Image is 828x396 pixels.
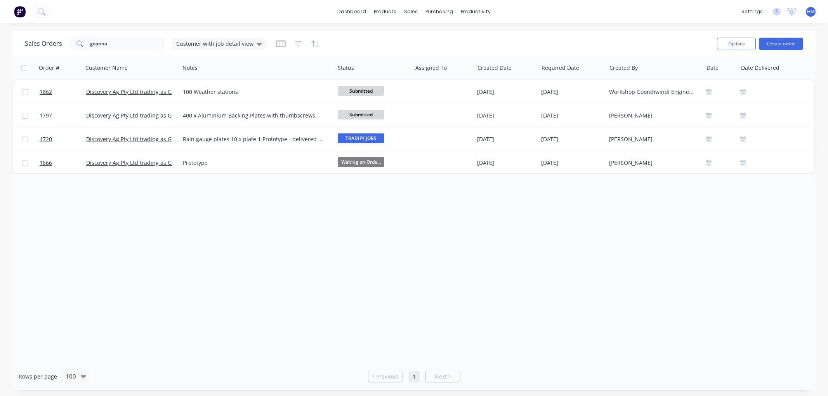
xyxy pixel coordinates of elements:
[807,8,815,15] span: HM
[368,373,403,380] a: Previous page
[338,157,384,167] span: Waiting on Orde...
[541,112,603,119] div: [DATE]
[738,6,767,17] div: settings
[183,159,324,167] div: Prototype
[541,135,603,143] div: [DATE]
[365,371,463,382] ul: Pagination
[408,371,420,382] a: Page 1 is your current page
[477,88,535,96] div: [DATE]
[400,6,422,17] div: sales
[338,64,354,72] div: Status
[477,64,512,72] div: Created Date
[39,64,59,72] div: Order #
[338,133,384,143] span: TRADIFY JOBS
[415,64,447,72] div: Assigned To
[370,6,400,17] div: products
[25,40,62,47] h1: Sales Orders
[338,110,384,119] span: Submitted
[85,64,128,72] div: Customer Name
[90,36,166,52] input: Search...
[477,159,535,167] div: [DATE]
[457,6,495,17] div: productivity
[542,64,579,72] div: Required Date
[86,112,196,119] a: Discovery Ag Pty Ltd trading as Goanna Ag
[541,88,603,96] div: [DATE]
[176,40,253,48] span: Customer with job detail view
[183,135,324,143] div: Rain gauge plates 10 x plate 1 Prototype - delivered [DATE] [PERSON_NAME] 10 x plate 2 Prototype ...
[19,373,57,380] span: Rows per page
[40,128,86,151] a: 1720
[40,151,86,175] a: 1666
[183,88,324,96] div: 100 Weather stations
[40,88,52,96] span: 1862
[435,373,447,380] span: Next
[609,135,695,143] div: [PERSON_NAME]
[183,112,324,119] div: 400 x Aluminium Backing Plates with thumbscrews
[40,135,52,143] span: 1720
[477,112,535,119] div: [DATE]
[338,86,384,96] span: Submitted
[40,159,52,167] span: 1666
[609,112,695,119] div: [PERSON_NAME]
[477,135,535,143] div: [DATE]
[86,88,196,95] a: Discovery Ag Pty Ltd trading as Goanna Ag
[14,6,26,17] img: Factory
[40,112,52,119] span: 1797
[182,64,198,72] div: Notes
[706,64,719,72] div: Date
[422,6,457,17] div: purchasing
[759,38,803,50] button: Create order
[609,159,695,167] div: [PERSON_NAME]
[86,135,196,143] a: Discovery Ag Pty Ltd trading as Goanna Ag
[717,38,756,50] button: Options
[86,159,196,166] a: Discovery Ag Pty Ltd trading as Goanna Ag
[40,80,86,104] a: 1862
[741,64,779,72] div: Date Delivered
[426,373,460,380] a: Next page
[376,373,398,380] span: Previous
[609,88,695,96] div: Workshop Goondiwindi Engineering
[40,104,86,127] a: 1797
[541,159,603,167] div: [DATE]
[609,64,638,72] div: Created By
[333,6,370,17] a: dashboard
